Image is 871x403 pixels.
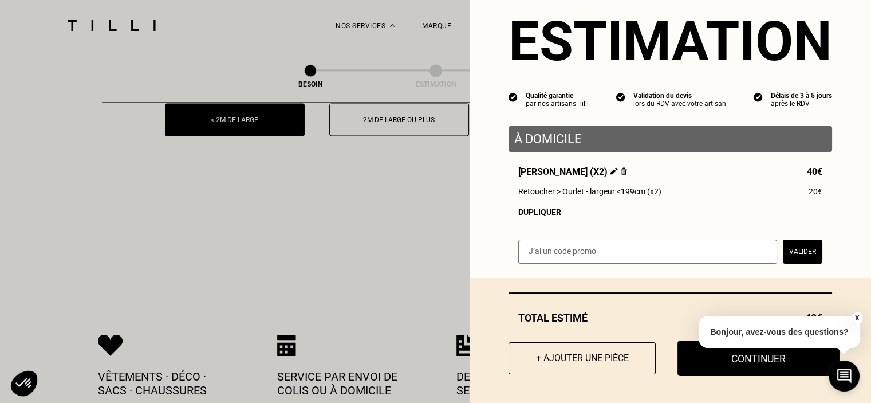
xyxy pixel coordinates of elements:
[526,92,589,100] div: Qualité garantie
[633,92,726,100] div: Validation du devis
[509,312,832,324] div: Total estimé
[783,240,822,264] button: Valider
[514,132,826,146] p: À domicile
[633,100,726,108] div: lors du RDV avec votre artisan
[518,187,661,196] span: Retoucher > Ourlet - largeur <199cm (x2)
[509,342,656,374] button: + Ajouter une pièce
[621,167,627,175] img: Supprimer
[771,100,832,108] div: après le RDV
[526,100,589,108] div: par nos artisans Tilli
[677,341,840,376] button: Continuer
[807,166,822,177] span: 40€
[509,9,832,73] section: Estimation
[851,312,862,324] button: X
[518,240,777,264] input: J‘ai un code promo
[509,92,518,102] img: icon list info
[699,316,860,348] p: Bonjour, avez-vous des questions?
[771,92,832,100] div: Délais de 3 à 5 jours
[754,92,763,102] img: icon list info
[610,167,618,175] img: Éditer
[518,208,822,217] div: Dupliquer
[616,92,625,102] img: icon list info
[518,166,627,177] span: [PERSON_NAME] (x2)
[809,187,822,196] span: 20€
